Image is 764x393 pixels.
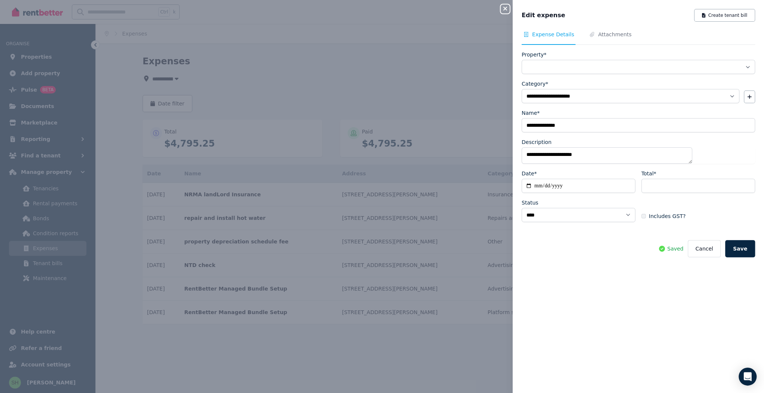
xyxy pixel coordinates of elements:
[641,214,646,218] input: Includes GST?
[522,170,537,177] label: Date*
[667,245,683,252] span: Saved
[739,368,757,386] div: Open Intercom Messenger
[725,240,755,257] button: Save
[522,31,755,45] nav: Tabs
[649,212,685,220] span: Includes GST?
[522,11,565,20] span: Edit expense
[688,240,720,257] button: Cancel
[641,170,656,177] label: Total*
[598,31,631,38] span: Attachments
[522,138,551,146] label: Description
[522,109,540,117] label: Name*
[532,31,574,38] span: Expense Details
[522,51,546,58] label: Property*
[522,199,538,206] label: Status
[694,9,755,22] button: Create tenant bill
[522,80,548,87] label: Category*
